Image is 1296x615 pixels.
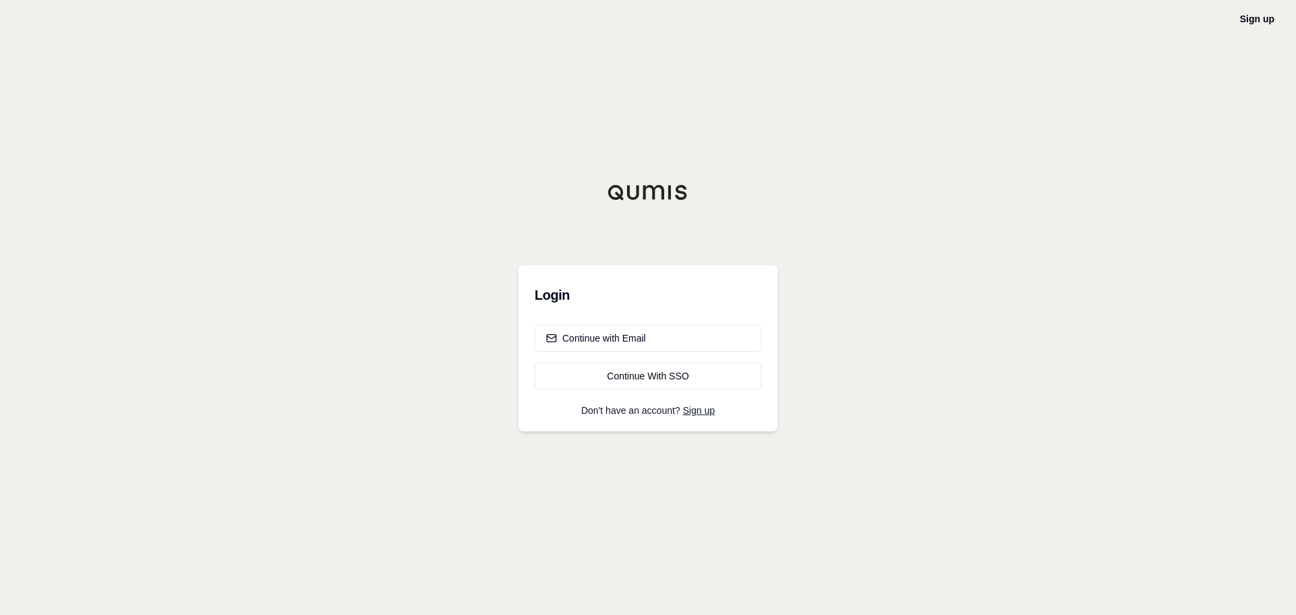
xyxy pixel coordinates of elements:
[546,331,646,345] div: Continue with Email
[607,184,688,200] img: Qumis
[535,325,761,352] button: Continue with Email
[535,363,761,390] a: Continue With SSO
[535,282,761,309] h3: Login
[683,405,715,416] a: Sign up
[535,406,761,415] p: Don't have an account?
[1240,14,1274,24] a: Sign up
[546,369,750,383] div: Continue With SSO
